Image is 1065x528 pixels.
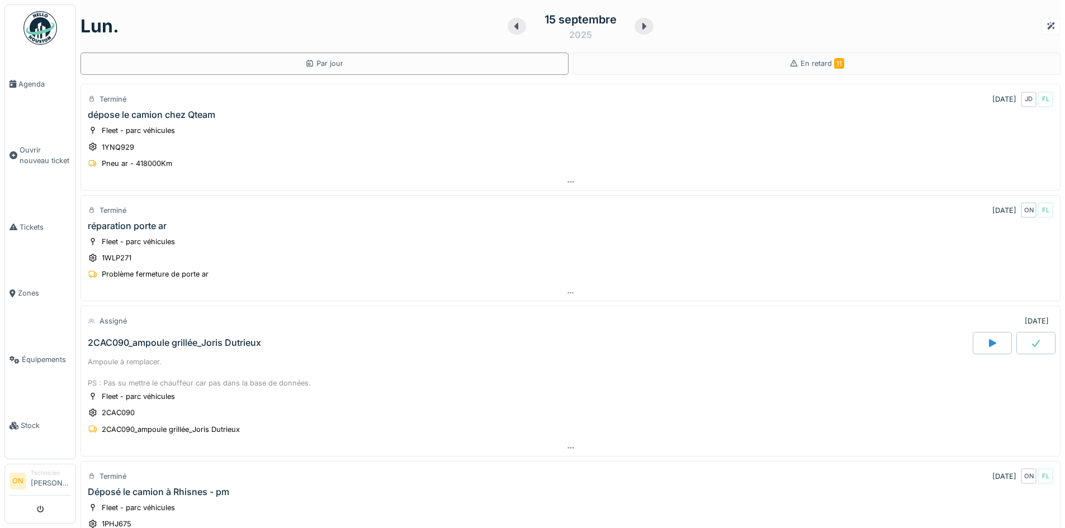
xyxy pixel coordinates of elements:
div: Ampoule à remplacer. PS : Pas su mettre le chauffeur car pas dans la base de données. [88,356,1053,389]
a: ON Technicien[PERSON_NAME] [10,469,71,496]
span: Stock [21,420,71,431]
div: Fleet - parc véhicules [102,236,175,247]
a: Ouvrir nouveau ticket [5,117,75,194]
div: 2025 [569,28,592,41]
span: Agenda [18,79,71,89]
div: Terminé [100,94,126,104]
div: 1YNQ929 [102,142,134,153]
h1: lun. [81,16,119,37]
a: Zones [5,260,75,327]
div: 2CAC090_ampoule grillée_Joris Dutrieux [102,424,240,435]
span: En retard [801,59,844,68]
span: 11 [834,58,844,69]
span: Zones [18,288,71,298]
div: 15 septembre [545,11,617,28]
a: Équipements [5,326,75,393]
a: Stock [5,393,75,459]
div: FL [1038,202,1053,218]
span: Ouvrir nouveau ticket [20,145,71,166]
div: Par jour [305,58,343,69]
div: Problème fermeture de porte ar [102,269,209,279]
div: 2CAC090 [102,407,135,418]
div: Pneu ar - 418000Km [102,158,172,169]
div: Déposé le camion à Rhisnes - pm [88,487,229,497]
div: FL [1038,468,1053,484]
img: Badge_color-CXgf-gQk.svg [23,11,57,45]
div: [DATE] [992,471,1016,482]
div: réparation porte ar [88,221,167,231]
div: Fleet - parc véhicules [102,391,175,402]
span: Équipements [22,354,71,365]
div: Fleet - parc véhicules [102,502,175,513]
div: FL [1038,92,1053,107]
a: Agenda [5,51,75,117]
div: JD [1021,92,1036,107]
a: Tickets [5,194,75,260]
div: [DATE] [1025,316,1049,326]
div: Technicien [31,469,71,477]
div: [DATE] [992,205,1016,216]
div: Terminé [100,205,126,216]
div: 1WLP271 [102,253,131,263]
div: dépose le camion chez Qteam [88,110,215,120]
div: [DATE] [992,94,1016,104]
div: Fleet - parc véhicules [102,125,175,136]
div: 2CAC090_ampoule grillée_Joris Dutrieux [88,337,261,348]
li: ON [10,473,26,489]
div: Terminé [100,471,126,482]
div: ON [1021,202,1036,218]
span: Tickets [20,222,71,232]
div: ON [1021,468,1036,484]
div: Assigné [100,316,127,326]
li: [PERSON_NAME] [31,469,71,493]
